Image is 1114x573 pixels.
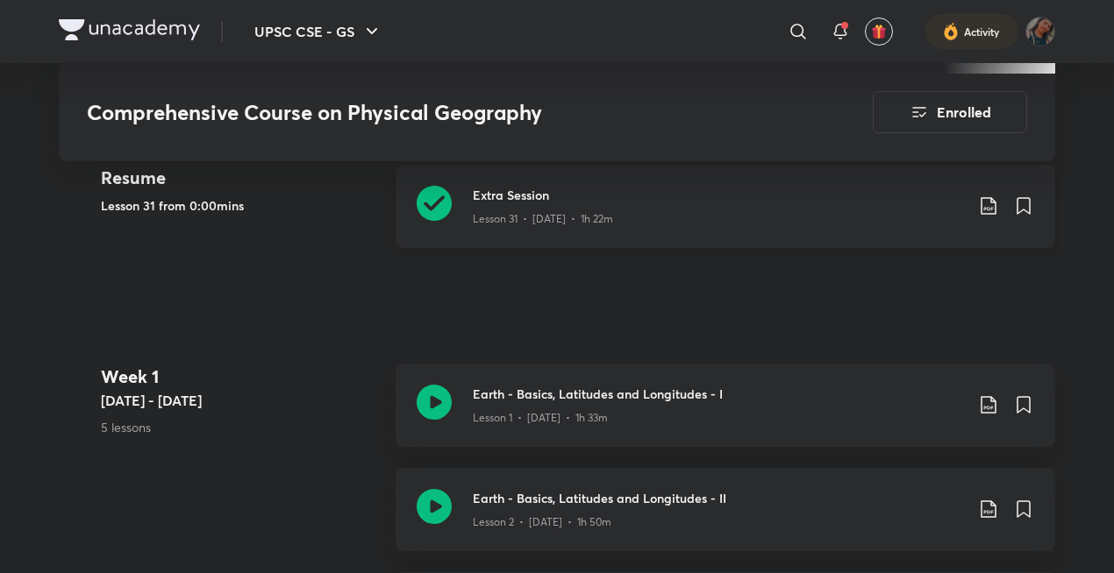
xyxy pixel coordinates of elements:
[396,165,1055,269] a: Extra SessionLesson 31 • [DATE] • 1h 22m
[101,418,382,436] p: 5 lessons
[1025,17,1055,46] img: deepa rani
[396,468,1055,572] a: Earth - Basics, Latitudes and Longitudes - IILesson 2 • [DATE] • 1h 50m
[473,211,613,227] p: Lesson 31 • [DATE] • 1h 22m
[59,19,200,45] a: Company Logo
[473,186,964,204] h3: Extra Session
[871,24,887,39] img: avatar
[101,165,382,191] h4: Resume
[101,390,382,411] h5: [DATE] - [DATE]
[865,18,893,46] button: avatar
[473,385,964,403] h3: Earth - Basics, Latitudes and Longitudes - I
[873,91,1027,133] button: Enrolled
[59,19,200,40] img: Company Logo
[473,489,964,507] h3: Earth - Basics, Latitudes and Longitudes - II
[473,514,611,530] p: Lesson 2 • [DATE] • 1h 50m
[943,21,959,42] img: activity
[101,196,382,215] h5: Lesson 31 from 0:00mins
[396,364,1055,468] a: Earth - Basics, Latitudes and Longitudes - ILesson 1 • [DATE] • 1h 33m
[87,100,774,125] h3: Comprehensive Course on Physical Geography
[101,364,382,390] h4: Week 1
[473,410,608,426] p: Lesson 1 • [DATE] • 1h 33m
[244,14,393,49] button: UPSC CSE - GS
